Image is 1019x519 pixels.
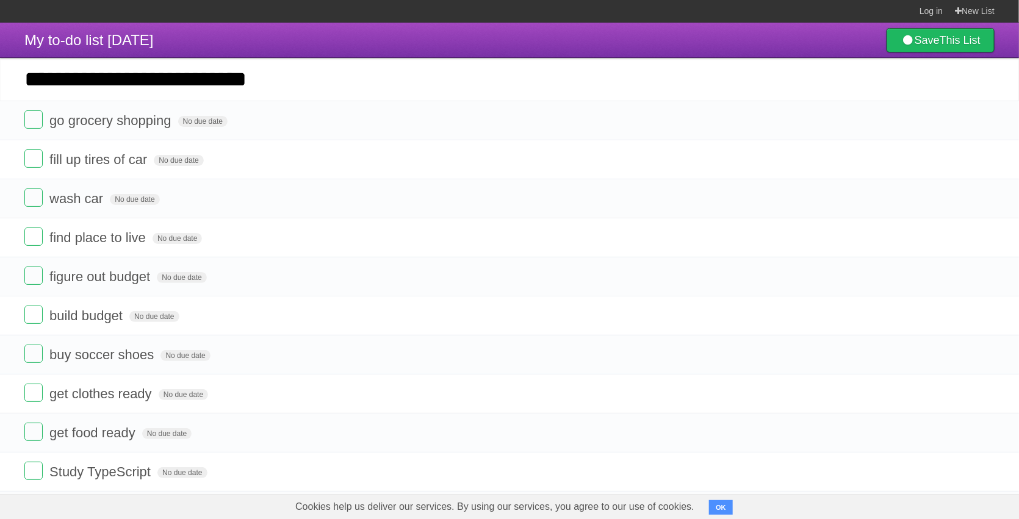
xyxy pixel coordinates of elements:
[49,347,157,362] span: buy soccer shoes
[49,464,154,479] span: Study TypeScript
[129,311,179,322] span: No due date
[24,32,154,48] span: My to-do list [DATE]
[49,425,139,440] span: get food ready
[24,306,43,324] label: Done
[24,110,43,129] label: Done
[283,495,707,519] span: Cookies help us deliver our services. By using our services, you agree to our use of cookies.
[24,423,43,441] label: Done
[49,386,155,401] span: get clothes ready
[24,188,43,207] label: Done
[709,500,733,515] button: OK
[49,152,150,167] span: fill up tires of car
[24,462,43,480] label: Done
[940,34,981,46] b: This List
[178,116,228,127] span: No due date
[157,467,207,478] span: No due date
[24,384,43,402] label: Done
[159,389,208,400] span: No due date
[24,345,43,363] label: Done
[160,350,210,361] span: No due date
[887,28,995,52] a: SaveThis List
[24,267,43,285] label: Done
[157,272,206,283] span: No due date
[142,428,192,439] span: No due date
[49,308,126,323] span: build budget
[24,149,43,168] label: Done
[24,227,43,246] label: Done
[49,113,174,128] span: go grocery shopping
[153,233,202,244] span: No due date
[49,191,106,206] span: wash car
[49,269,153,284] span: figure out budget
[110,194,159,205] span: No due date
[49,230,149,245] span: find place to live
[154,155,203,166] span: No due date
